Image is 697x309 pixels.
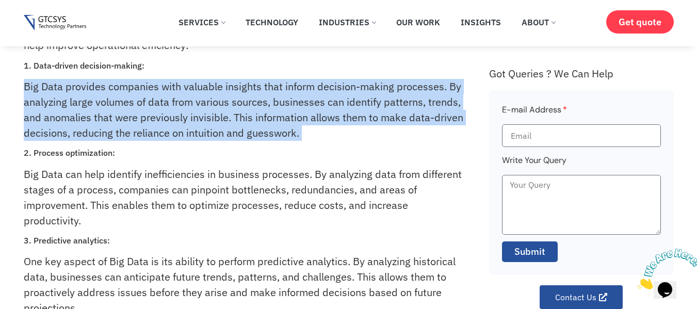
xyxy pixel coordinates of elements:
[24,61,466,71] h3: 1. Data-driven decision-making:
[24,148,466,158] h3: 2. Process optimization:
[171,11,233,34] a: Services
[453,11,509,34] a: Insights
[238,11,306,34] a: Technology
[514,11,563,34] a: About
[502,241,558,262] button: Submit
[24,236,466,246] h3: 3. Predictive analytics:
[502,154,566,175] label: Write Your Query
[311,11,383,34] a: Industries
[502,103,661,269] form: Faq Form
[540,285,623,309] a: Contact Us
[24,15,86,31] img: Gtcsys logo
[388,11,448,34] a: Our Work
[606,10,674,34] a: Get quote
[502,124,661,147] input: Email
[619,17,661,27] span: Get quote
[24,167,466,229] p: Big Data can help identify inefficiencies in business processes. By analyzing data from different...
[489,67,674,80] div: Got Queries ? We Can Help
[24,79,466,141] p: Big Data provides companies with valuable insights that inform decision-making processes. By anal...
[514,245,545,258] span: Submit
[4,4,68,45] img: Chat attention grabber
[502,103,567,124] label: E-mail Address
[555,293,596,301] span: Contact Us
[633,245,697,294] iframe: chat widget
